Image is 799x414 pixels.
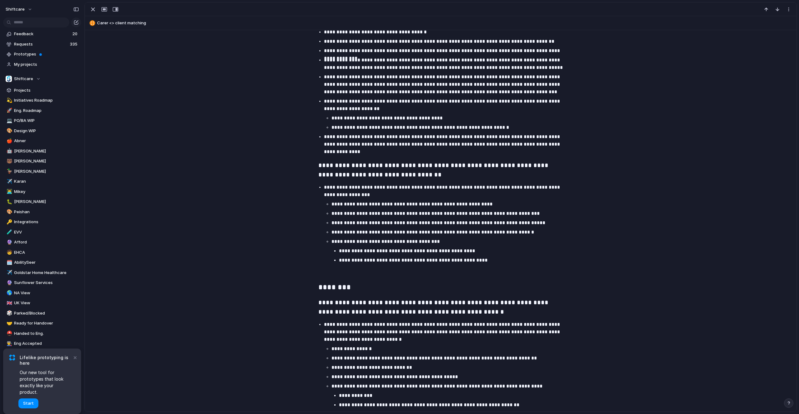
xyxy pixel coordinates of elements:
span: Shiftcare [14,76,33,82]
span: My projects [14,61,79,68]
span: Eng. Roadmap [14,108,79,114]
button: 🚀 [6,108,12,114]
button: 👨‍💻 [6,189,12,195]
a: 🧒EHCA [3,248,81,257]
span: [PERSON_NAME] [14,158,79,164]
div: 👨‍🏭 [7,340,11,347]
div: 🐻[PERSON_NAME] [3,156,81,166]
a: 💫Initiatives Roadmap [3,96,81,105]
button: 🍎 [6,138,12,144]
a: 🎨Peishan [3,207,81,217]
span: Carer <> client matching [97,20,794,26]
a: 👨‍💻Mikey [3,187,81,196]
a: 🦆[PERSON_NAME] [3,167,81,176]
a: 🍎Abner [3,136,81,146]
div: 🐻 [7,158,11,165]
a: 🔮Sunflower Services [3,278,81,287]
span: Projects [14,87,79,94]
a: 🎲Parked/Blocked [3,309,81,318]
div: 🔮 [7,239,11,246]
div: 🔮 [7,279,11,286]
span: Peishan [14,209,79,215]
button: 🧪 [6,229,12,235]
div: ✈️ [7,178,11,185]
a: 👨‍🏭Eng Accepted [3,339,81,348]
button: Start [18,398,38,408]
div: 🔑 [7,219,11,226]
span: [PERSON_NAME] [14,148,79,154]
span: Goldstar Home Healthcare [14,270,79,276]
div: 🚚Delivery [3,349,81,359]
span: Integrations [14,219,79,225]
span: [PERSON_NAME] [14,168,79,175]
a: ✈️Karan [3,177,81,186]
span: Parked/Blocked [14,310,79,316]
span: Our new tool for prototypes that look exactly like your product. [20,369,72,395]
button: 👨‍🏭 [6,340,12,347]
span: shiftcare [6,6,25,12]
a: My projects [3,60,81,69]
button: 🗓️ [6,259,12,266]
a: 🤝Ready for Handover [3,319,81,328]
span: Sunflower Services [14,280,79,286]
div: 🦆 [7,168,11,175]
div: 🚀 [7,107,11,114]
div: 💫 [7,97,11,104]
div: 🎨 [7,127,11,134]
button: 💫 [6,97,12,103]
span: Handed to Eng. [14,330,79,337]
span: Feedback [14,31,71,37]
a: 🐛[PERSON_NAME] [3,197,81,206]
span: Start [23,400,34,407]
span: Mikey [14,189,79,195]
div: 🌎NA View [3,288,81,298]
button: 🇬🇧 [6,300,12,306]
button: 🐛 [6,199,12,205]
button: 🐻 [6,158,12,164]
span: AbilitySeer [14,259,79,266]
button: 🦆 [6,168,12,175]
a: 🤖[PERSON_NAME] [3,147,81,156]
a: 🔑Integrations [3,217,81,227]
div: ✈️ [7,269,11,276]
div: ⛑️ [7,330,11,337]
span: 335 [70,41,79,47]
a: 🇬🇧UK View [3,298,81,308]
div: 🤝 [7,320,11,327]
button: Carer <> client matching [88,18,794,28]
a: ⛑️Handed to Eng. [3,329,81,338]
button: shiftcare [3,4,36,14]
button: ✈️ [6,178,12,185]
a: Feedback20 [3,29,81,39]
a: 🗓️AbilitySeer [3,258,81,267]
button: 🔮 [6,239,12,245]
div: 💻PO/BA WIP [3,116,81,125]
span: Eng Accepted [14,340,79,347]
span: Design WIP [14,128,79,134]
span: Prototypes [14,51,79,57]
div: 🌎 [7,289,11,296]
button: 🤖 [6,148,12,154]
a: Prototypes [3,50,81,59]
button: 💻 [6,118,12,124]
span: Initiatives Roadmap [14,97,79,103]
div: 🎨Design WIP [3,126,81,136]
div: 🇬🇧 [7,300,11,307]
div: 🎲 [7,310,11,317]
div: 🍎 [7,137,11,145]
a: 🔮Afford [3,238,81,247]
span: UK View [14,300,79,306]
div: 🗓️ [7,259,11,266]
